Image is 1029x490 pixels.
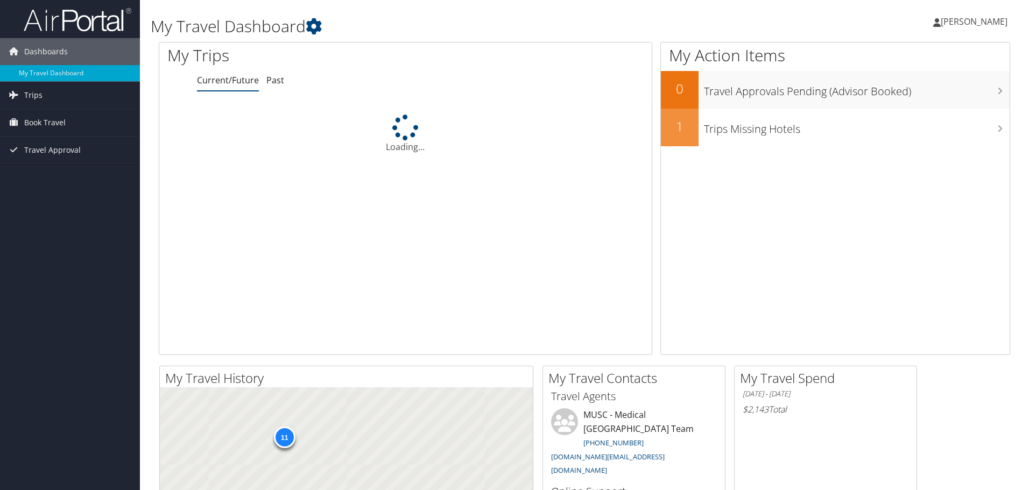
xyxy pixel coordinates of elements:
[583,438,644,448] a: [PHONE_NUMBER]
[551,452,665,475] a: [DOMAIN_NAME][EMAIL_ADDRESS][DOMAIN_NAME]
[661,44,1010,67] h1: My Action Items
[266,74,284,86] a: Past
[151,15,729,38] h1: My Travel Dashboard
[24,82,43,109] span: Trips
[167,44,439,67] h1: My Trips
[661,117,699,136] h2: 1
[740,369,917,387] h2: My Travel Spend
[551,389,717,404] h3: Travel Agents
[24,7,131,32] img: airportal-logo.png
[165,369,533,387] h2: My Travel History
[743,403,769,415] span: $2,143
[548,369,725,387] h2: My Travel Contacts
[24,38,68,65] span: Dashboards
[159,115,652,153] div: Loading...
[273,426,295,448] div: 11
[743,389,908,399] h6: [DATE] - [DATE]
[197,74,259,86] a: Current/Future
[704,79,1010,99] h3: Travel Approvals Pending (Advisor Booked)
[941,16,1007,27] span: [PERSON_NAME]
[704,116,1010,137] h3: Trips Missing Hotels
[546,408,722,480] li: MUSC - Medical [GEOGRAPHIC_DATA] Team
[24,109,66,136] span: Book Travel
[24,137,81,164] span: Travel Approval
[661,71,1010,109] a: 0Travel Approvals Pending (Advisor Booked)
[743,403,908,415] h6: Total
[933,5,1018,38] a: [PERSON_NAME]
[661,80,699,98] h2: 0
[661,109,1010,146] a: 1Trips Missing Hotels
